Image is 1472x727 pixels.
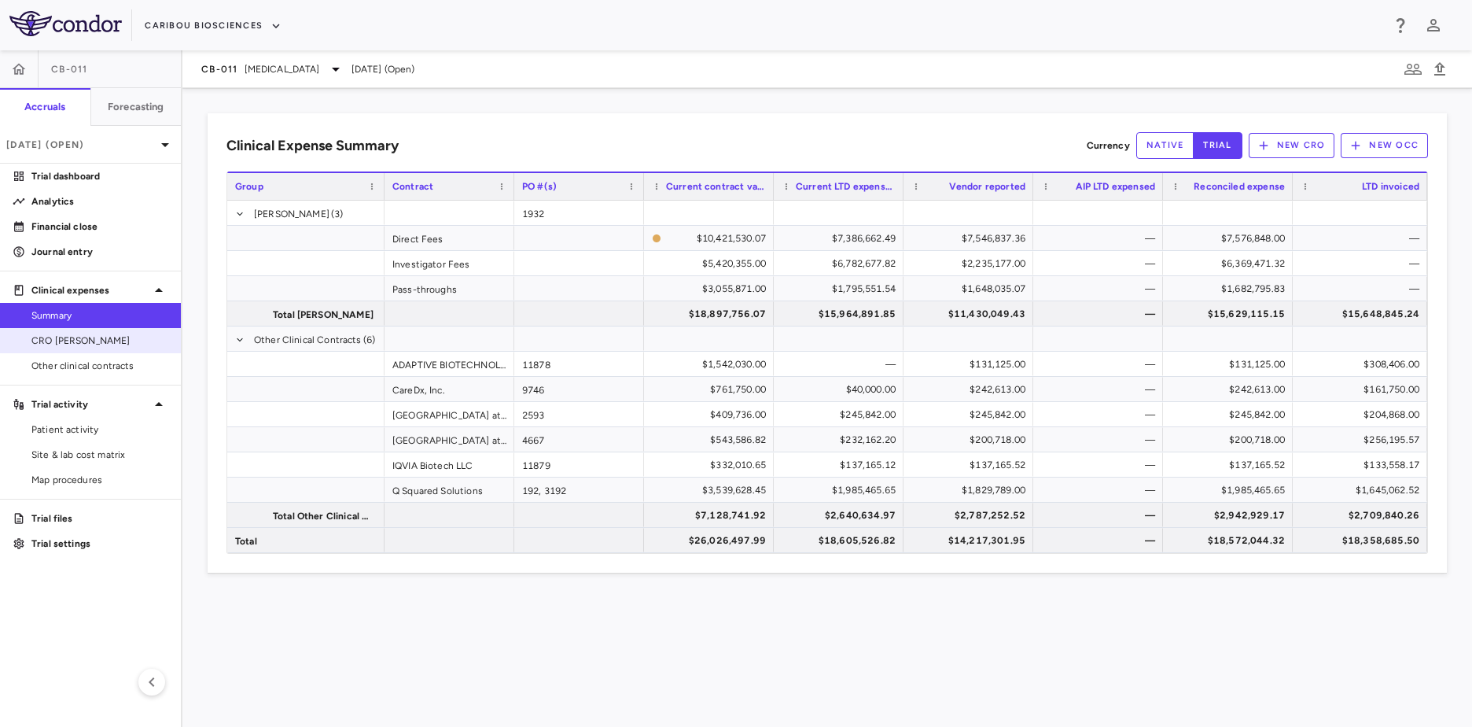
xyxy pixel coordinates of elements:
[918,251,1025,276] div: $2,235,177.00
[1047,427,1155,452] div: —
[31,194,168,209] p: Analytics
[918,402,1025,427] div: $245,842.00
[1177,427,1285,452] div: $200,718.00
[514,377,644,401] div: 9746
[31,334,168,348] span: CRO [PERSON_NAME]
[1307,276,1419,301] div: —
[658,402,766,427] div: $409,736.00
[658,251,766,276] div: $5,420,355.00
[918,427,1025,452] div: $200,718.00
[1307,427,1419,452] div: $256,195.57
[918,377,1025,402] div: $242,613.00
[254,327,362,352] span: Other Clinical Contracts
[1177,503,1285,528] div: $2,942,929.17
[226,135,399,157] h6: Clinical Expense Summary
[31,283,149,297] p: Clinical expenses
[1177,402,1285,427] div: $245,842.00
[385,427,514,452] div: [GEOGRAPHIC_DATA] at [GEOGRAPHIC_DATA]
[1047,452,1155,478] div: —
[1307,251,1419,276] div: —
[385,276,514,301] div: Pass-throughs
[949,181,1025,192] span: Vendor reported
[514,427,644,452] div: 4667
[201,63,238,76] span: CB-011
[1177,301,1285,327] div: $15,629,115.15
[1307,352,1419,377] div: $308,406.00
[31,473,168,487] span: Map procedures
[108,100,164,114] h6: Forecasting
[514,402,644,426] div: 2593
[1047,478,1155,503] div: —
[918,503,1025,528] div: $2,787,252.52
[331,201,343,227] span: (3)
[1177,251,1285,276] div: $6,369,471.32
[1194,181,1285,192] span: Reconciled expense
[788,478,896,503] div: $1,985,465.65
[788,251,896,276] div: $6,782,677.82
[51,63,88,76] span: CB-011
[235,181,263,192] span: Group
[918,528,1025,553] div: $14,217,301.95
[1136,132,1194,159] button: native
[1177,377,1285,402] div: $242,613.00
[658,352,766,377] div: $1,542,030.00
[658,301,766,327] div: $18,897,756.07
[385,402,514,426] div: [GEOGRAPHIC_DATA] at [GEOGRAPHIC_DATA]
[1047,301,1155,327] div: —
[1047,276,1155,301] div: —
[918,452,1025,478] div: $137,165.52
[31,220,168,234] p: Financial close
[1307,452,1419,478] div: $133,558.17
[788,528,896,553] div: $18,605,526.82
[1177,478,1285,503] div: $1,985,465.65
[31,448,168,462] span: Site & lab cost matrix
[1307,478,1419,503] div: $1,645,062.52
[652,227,766,249] span: The contract record and uploaded budget values do not match. Please review the contract record an...
[1177,276,1285,301] div: $1,682,795.83
[658,478,766,503] div: $3,539,628.45
[9,11,122,36] img: logo-full-BYUhSk78.svg
[1047,251,1155,276] div: —
[385,352,514,376] div: ADAPTIVE BIOTECHNOLOGIES CORPORATION
[385,251,514,275] div: Investigator Fees
[788,402,896,427] div: $245,842.00
[31,537,168,551] p: Trial settings
[385,452,514,477] div: IQVIA Biotech LLC
[788,503,896,528] div: $2,640,634.97
[658,528,766,553] div: $26,026,497.99
[796,181,896,192] span: Current LTD expensed
[385,226,514,250] div: Direct Fees
[254,201,329,227] span: [PERSON_NAME]
[273,504,375,529] span: Total Other Clinical Contracts
[1177,528,1285,553] div: $18,572,044.32
[31,359,168,373] span: Other clinical contracts
[788,276,896,301] div: $1,795,551.54
[658,276,766,301] div: $3,055,871.00
[514,352,644,376] div: 11878
[363,327,375,352] span: (6)
[6,138,156,152] p: [DATE] (Open)
[514,478,644,502] div: 192, 3192
[918,352,1025,377] div: $131,125.00
[145,13,282,39] button: Caribou Biosciences
[1177,452,1285,478] div: $137,165.52
[1177,352,1285,377] div: $131,125.00
[658,427,766,452] div: $543,586.82
[1193,132,1242,159] button: trial
[1047,402,1155,427] div: —
[1307,528,1419,553] div: $18,358,685.50
[1047,377,1155,402] div: —
[1047,503,1155,528] div: —
[666,181,766,192] span: Current contract value
[31,308,168,323] span: Summary
[1307,402,1419,427] div: $204,868.00
[1307,377,1419,402] div: $161,750.00
[788,452,896,478] div: $137,165.12
[918,301,1025,327] div: $11,430,049.43
[1087,138,1130,153] p: Currency
[1307,226,1419,251] div: —
[918,478,1025,503] div: $1,829,789.00
[1249,133,1335,158] button: New CRO
[658,452,766,478] div: $332,010.65
[918,226,1025,251] div: $7,546,837.36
